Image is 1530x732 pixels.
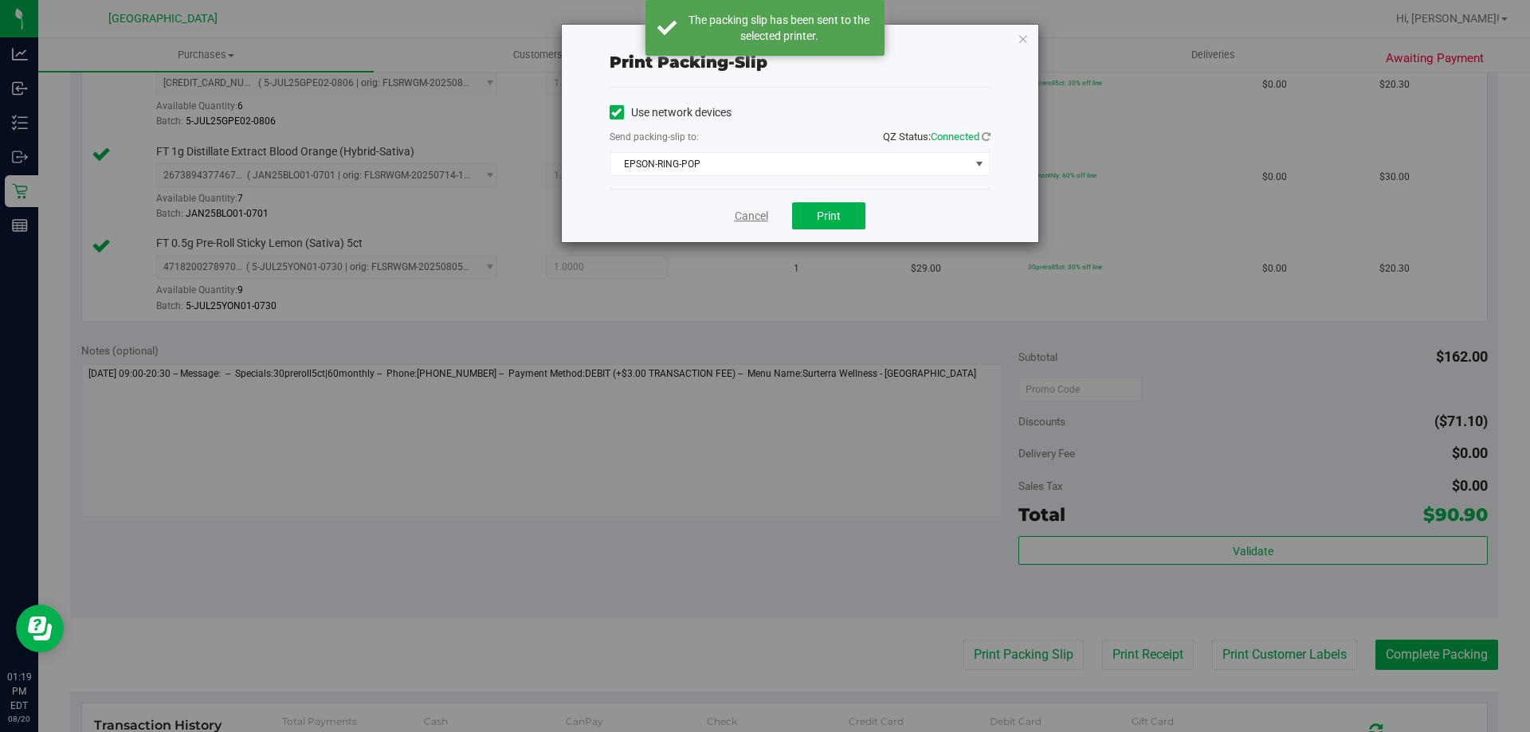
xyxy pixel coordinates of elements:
[610,130,699,144] label: Send packing-slip to:
[735,208,768,225] a: Cancel
[16,605,64,652] iframe: Resource center
[817,209,841,222] span: Print
[883,131,991,143] span: QZ Status:
[610,53,767,72] span: Print packing-slip
[792,202,865,229] button: Print
[610,153,970,175] span: EPSON-RING-POP
[685,12,873,44] div: The packing slip has been sent to the selected printer.
[969,153,989,175] span: select
[931,131,979,143] span: Connected
[610,104,732,121] label: Use network devices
